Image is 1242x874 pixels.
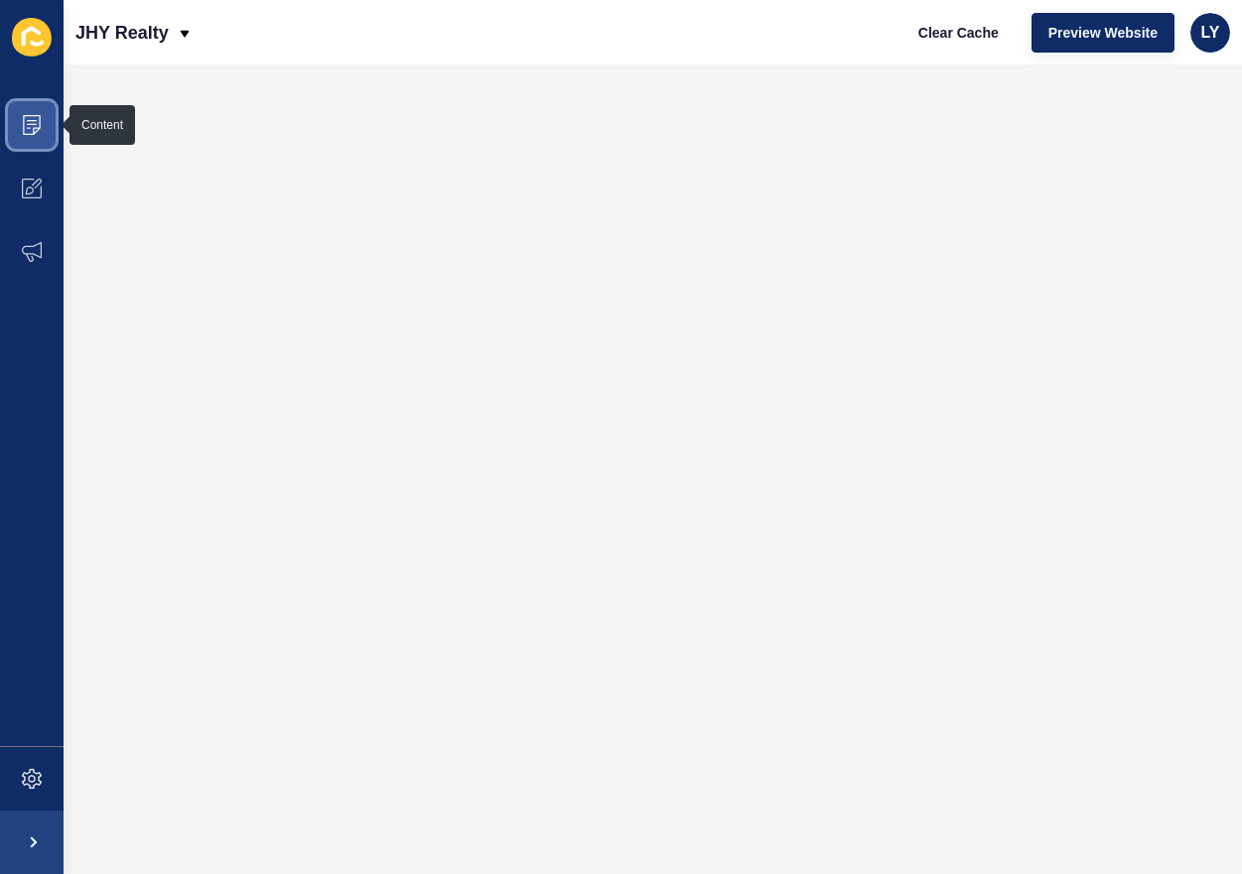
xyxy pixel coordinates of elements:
[901,13,1016,53] button: Clear Cache
[75,8,169,58] p: JHY Realty
[81,117,123,133] div: Content
[918,23,999,43] span: Clear Cache
[1048,23,1158,43] span: Preview Website
[1201,23,1220,43] span: LY
[1032,13,1174,53] button: Preview Website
